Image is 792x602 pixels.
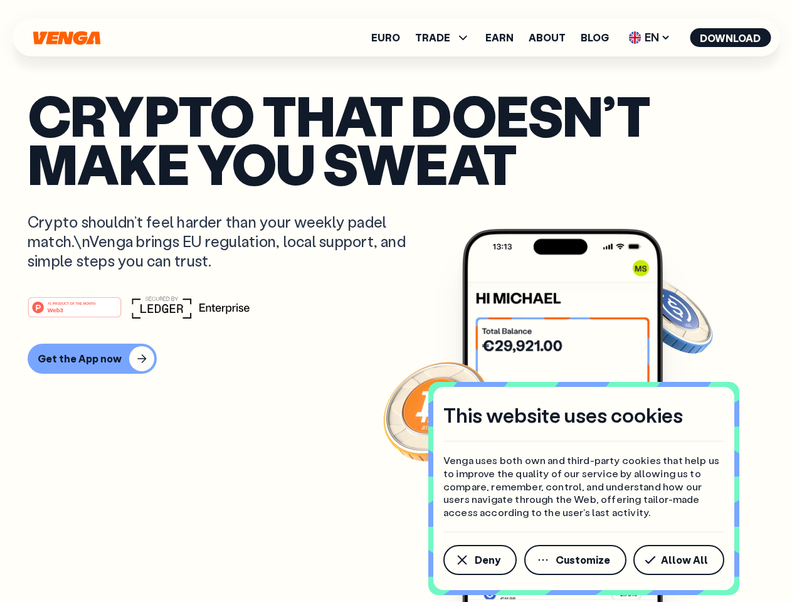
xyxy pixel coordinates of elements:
button: Deny [443,545,517,575]
a: Earn [485,33,514,43]
a: Get the App now [28,344,764,374]
a: #1 PRODUCT OF THE MONTHWeb3 [28,304,122,320]
button: Allow All [633,545,724,575]
span: TRADE [415,30,470,45]
p: Crypto that doesn’t make you sweat [28,91,764,187]
tspan: Web3 [48,306,63,313]
h4: This website uses cookies [443,402,683,428]
a: Blog [581,33,609,43]
button: Get the App now [28,344,157,374]
svg: Home [31,31,102,45]
p: Venga uses both own and third-party cookies that help us to improve the quality of our service by... [443,454,724,519]
span: TRADE [415,33,450,43]
span: EN [624,28,675,48]
img: Bitcoin [381,354,494,467]
span: Customize [556,555,610,565]
button: Customize [524,545,626,575]
tspan: #1 PRODUCT OF THE MONTH [48,301,95,305]
button: Download [690,28,771,47]
img: flag-uk [628,31,641,44]
a: About [529,33,566,43]
img: USDC coin [625,270,715,360]
p: Crypto shouldn’t feel harder than your weekly padel match.\nVenga brings EU regulation, local sup... [28,212,424,271]
a: Euro [371,33,400,43]
div: Get the App now [38,352,122,365]
span: Deny [475,555,500,565]
span: Allow All [661,555,708,565]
